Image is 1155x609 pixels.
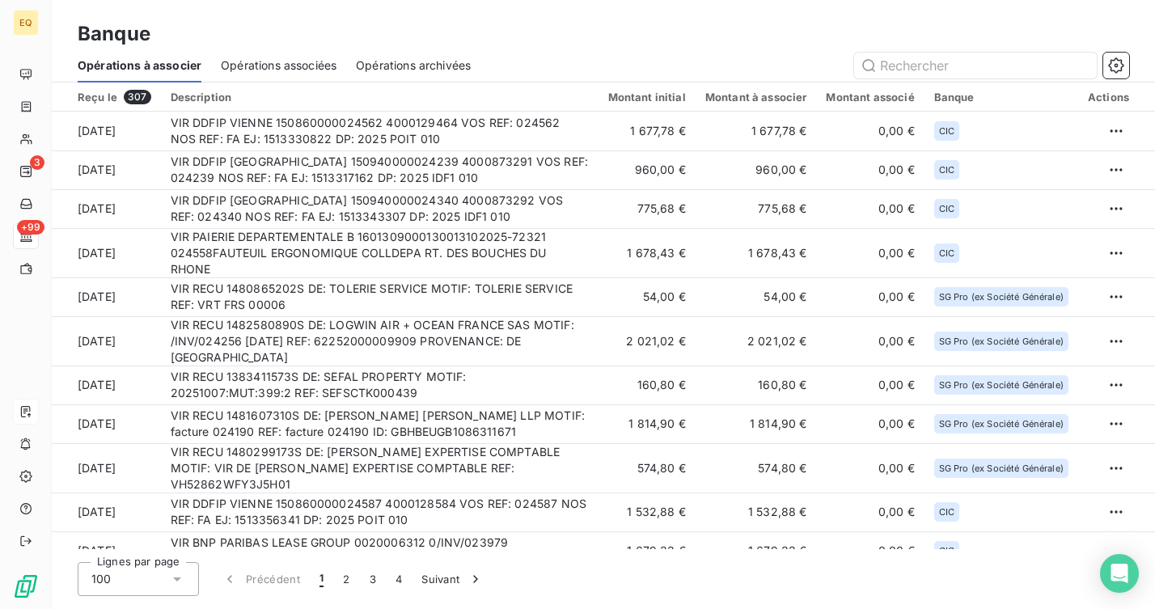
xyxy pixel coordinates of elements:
[816,493,924,531] td: 0,00 €
[161,316,599,366] td: VIR RECU 1482580890S DE: LOGWIN AIR + OCEAN FRANCE SAS MOTIF: /INV/024256 [DATE] REF: 62252000009...
[360,562,386,596] button: 3
[161,443,599,493] td: VIR RECU 1480299173S DE: [PERSON_NAME] EXPERTISE COMPTABLE MOTIF: VIR DE [PERSON_NAME] EXPERTISE ...
[319,571,324,587] span: 1
[816,277,924,316] td: 0,00 €
[1100,554,1139,593] div: Open Intercom Messenger
[599,531,696,570] td: 1 679,33 €
[854,53,1097,78] input: Rechercher
[816,443,924,493] td: 0,00 €
[816,404,924,443] td: 0,00 €
[939,126,954,136] span: CIC
[52,493,161,531] td: [DATE]
[696,189,817,228] td: 775,68 €
[161,112,599,150] td: VIR DDFIP VIENNE 150860000024562 4000129464 VOS REF: 024562 NOS REF: FA EJ: 1513330822 DP: 2025 P...
[599,493,696,531] td: 1 532,88 €
[212,562,310,596] button: Précédent
[386,562,412,596] button: 4
[161,277,599,316] td: VIR RECU 1480865202S DE: TOLERIE SERVICE MOTIF: TOLERIE SERVICE REF: VRT FRS 00006
[696,531,817,570] td: 1 679,33 €
[52,531,161,570] td: [DATE]
[161,189,599,228] td: VIR DDFIP [GEOGRAPHIC_DATA] 150940000024340 4000873292 VOS REF: 024340 NOS REF: FA EJ: 1513343307...
[124,90,150,104] span: 307
[161,150,599,189] td: VIR DDFIP [GEOGRAPHIC_DATA] 150940000024239 4000873291 VOS REF: 024239 NOS REF: FA EJ: 1513317162...
[599,228,696,277] td: 1 678,43 €
[310,562,333,596] button: 1
[17,220,44,235] span: +99
[599,112,696,150] td: 1 677,78 €
[599,189,696,228] td: 775,68 €
[696,443,817,493] td: 574,80 €
[939,380,1064,390] span: SG Pro (ex Société Générale)
[939,292,1064,302] span: SG Pro (ex Société Générale)
[599,150,696,189] td: 960,00 €
[599,316,696,366] td: 2 021,02 €
[816,316,924,366] td: 0,00 €
[161,493,599,531] td: VIR DDFIP VIENNE 150860000024587 4000128584 VOS REF: 024587 NOS REF: FA EJ: 1513356341 DP: 2025 P...
[52,316,161,366] td: [DATE]
[696,150,817,189] td: 960,00 €
[816,150,924,189] td: 0,00 €
[52,366,161,404] td: [DATE]
[52,404,161,443] td: [DATE]
[696,228,817,277] td: 1 678,43 €
[599,277,696,316] td: 54,00 €
[939,507,954,517] span: CIC
[13,573,39,599] img: Logo LeanPay
[826,91,914,104] div: Montant associé
[333,562,359,596] button: 2
[939,463,1064,473] span: SG Pro (ex Société Générale)
[221,57,336,74] span: Opérations associées
[696,366,817,404] td: 160,80 €
[696,493,817,531] td: 1 532,88 €
[939,546,954,556] span: CIC
[696,277,817,316] td: 54,00 €
[816,189,924,228] td: 0,00 €
[171,91,589,104] div: Description
[52,112,161,150] td: [DATE]
[599,404,696,443] td: 1 814,90 €
[608,91,686,104] div: Montant initial
[816,228,924,277] td: 0,00 €
[52,150,161,189] td: [DATE]
[52,228,161,277] td: [DATE]
[816,531,924,570] td: 0,00 €
[939,204,954,214] span: CIC
[356,57,471,74] span: Opérations archivées
[161,366,599,404] td: VIR RECU 1383411573S DE: SEFAL PROPERTY MOTIF: 20251007:MUT:399:2 REF: SEFSCTK000439
[78,57,201,74] span: Opérations à associer
[161,531,599,570] td: VIR BNP PARIBAS LEASE GROUP 0020006312 0/INV/023979 28.8.2025/INV/023800 1 [DATE]
[78,90,151,104] div: Reçu le
[939,419,1064,429] span: SG Pro (ex Société Générale)
[91,571,111,587] span: 100
[52,277,161,316] td: [DATE]
[696,404,817,443] td: 1 814,90 €
[816,366,924,404] td: 0,00 €
[816,112,924,150] td: 0,00 €
[161,228,599,277] td: VIR PAIERIE DEPARTEMENTALE B 1601309000130013102025-72321 024558FAUTEUIL ERGONOMIQUE COLLDEPA RT....
[52,189,161,228] td: [DATE]
[696,112,817,150] td: 1 677,78 €
[939,336,1064,346] span: SG Pro (ex Société Générale)
[1088,91,1129,104] div: Actions
[696,316,817,366] td: 2 021,02 €
[939,248,954,258] span: CIC
[599,366,696,404] td: 160,80 €
[412,562,493,596] button: Suivant
[161,404,599,443] td: VIR RECU 1481607310S DE: [PERSON_NAME] [PERSON_NAME] LLP MOTIF: facture 024190 REF: facture 02419...
[13,10,39,36] div: EQ
[599,443,696,493] td: 574,80 €
[705,91,807,104] div: Montant à associer
[939,165,954,175] span: CIC
[78,19,150,49] h3: Banque
[934,91,1068,104] div: Banque
[30,155,44,170] span: 3
[52,443,161,493] td: [DATE]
